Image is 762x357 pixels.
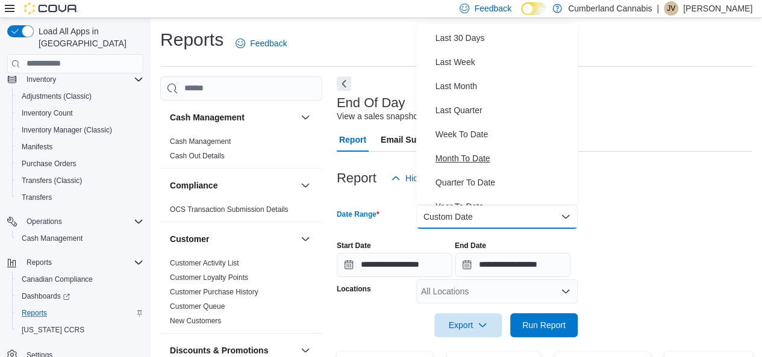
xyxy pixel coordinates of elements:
[436,79,573,93] span: Last Month
[170,287,258,297] span: Customer Purchase History
[22,214,143,229] span: Operations
[436,151,573,166] span: Month To Date
[170,205,289,214] a: OCS Transaction Submission Details
[381,128,457,152] span: Email Subscription
[416,205,578,229] button: Custom Date
[12,172,148,189] button: Transfers (Classic)
[170,317,221,325] a: New Customers
[17,190,143,205] span: Transfers
[298,232,313,246] button: Customer
[337,110,513,123] div: View a sales snapshot for a date or date range.
[22,92,92,101] span: Adjustments (Classic)
[521,15,522,16] span: Dark Mode
[17,89,96,104] a: Adjustments (Classic)
[2,254,148,271] button: Reports
[22,72,143,87] span: Inventory
[170,179,296,191] button: Compliance
[657,1,659,16] p: |
[405,172,469,184] span: Hide Parameters
[12,155,148,172] button: Purchase Orders
[337,171,376,185] h3: Report
[17,173,143,188] span: Transfers (Classic)
[22,125,112,135] span: Inventory Manager (Classic)
[22,234,83,243] span: Cash Management
[22,193,52,202] span: Transfers
[17,231,87,246] a: Cash Management
[160,202,322,222] div: Compliance
[22,291,70,301] span: Dashboards
[17,106,78,120] a: Inventory Count
[474,2,511,14] span: Feedback
[27,258,52,267] span: Reports
[17,231,143,246] span: Cash Management
[436,103,573,117] span: Last Quarter
[17,157,81,171] a: Purchase Orders
[17,123,117,137] a: Inventory Manager (Classic)
[436,127,573,141] span: Week To Date
[22,142,52,152] span: Manifests
[17,323,89,337] a: [US_STATE] CCRS
[522,319,566,331] span: Run Report
[436,55,573,69] span: Last Week
[664,1,678,16] div: Justin Valvasori
[436,175,573,190] span: Quarter To Date
[170,137,231,146] a: Cash Management
[170,233,209,245] h3: Customer
[24,2,78,14] img: Cova
[170,288,258,296] a: Customer Purchase History
[442,313,495,337] span: Export
[568,1,652,16] p: Cumberland Cannabis
[298,110,313,125] button: Cash Management
[436,31,573,45] span: Last 30 Days
[12,271,148,288] button: Canadian Compliance
[17,306,143,320] span: Reports
[2,71,148,88] button: Inventory
[22,275,93,284] span: Canadian Compliance
[27,217,62,226] span: Operations
[17,89,143,104] span: Adjustments (Classic)
[17,272,98,287] a: Canadian Compliance
[170,111,296,123] button: Cash Management
[22,255,57,270] button: Reports
[436,199,573,214] span: Year To Date
[170,111,245,123] h3: Cash Management
[683,1,752,16] p: [PERSON_NAME]
[17,289,75,303] a: Dashboards
[17,190,57,205] a: Transfers
[12,305,148,321] button: Reports
[22,176,82,185] span: Transfers (Classic)
[27,75,56,84] span: Inventory
[386,166,473,190] button: Hide Parameters
[12,138,148,155] button: Manifests
[337,96,405,110] h3: End Of Day
[17,306,52,320] a: Reports
[160,28,223,52] h1: Reports
[12,122,148,138] button: Inventory Manager (Classic)
[337,76,351,91] button: Next
[170,302,225,311] a: Customer Queue
[22,255,143,270] span: Reports
[170,179,217,191] h3: Compliance
[667,1,675,16] span: JV
[231,31,292,55] a: Feedback
[17,123,143,137] span: Inventory Manager (Classic)
[17,140,57,154] a: Manifests
[170,151,225,161] span: Cash Out Details
[17,289,143,303] span: Dashboards
[17,157,143,171] span: Purchase Orders
[34,25,143,49] span: Load All Apps in [GEOGRAPHIC_DATA]
[170,152,225,160] a: Cash Out Details
[22,325,84,335] span: [US_STATE] CCRS
[17,173,87,188] a: Transfers (Classic)
[455,253,570,277] input: Press the down key to open a popover containing a calendar.
[160,134,322,168] div: Cash Management
[170,316,221,326] span: New Customers
[250,37,287,49] span: Feedback
[12,230,148,247] button: Cash Management
[170,273,248,282] a: Customer Loyalty Points
[12,88,148,105] button: Adjustments (Classic)
[22,308,47,318] span: Reports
